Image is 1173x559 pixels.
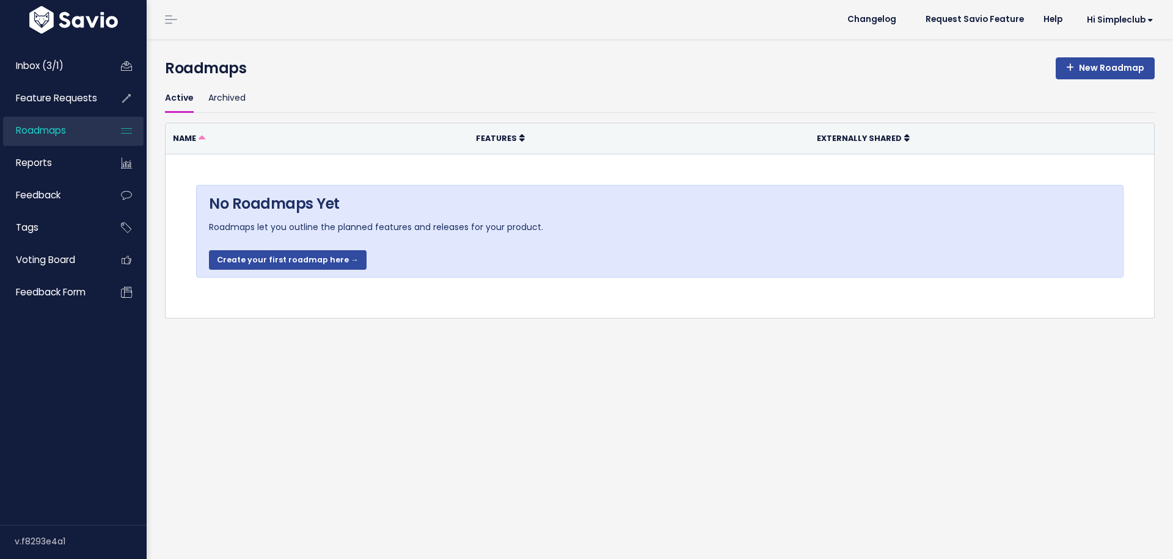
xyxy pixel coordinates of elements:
[3,181,101,209] a: Feedback
[3,84,101,112] a: Feature Requests
[476,132,525,144] a: Features
[1034,10,1072,29] a: Help
[16,59,64,72] span: Inbox (3/1)
[16,156,52,169] span: Reports
[3,214,101,242] a: Tags
[16,124,66,137] span: Roadmaps
[208,84,246,113] a: Archived
[817,132,910,144] a: Externally Shared
[3,52,101,80] a: Inbox (3/1)
[165,57,1155,79] h4: Roadmaps
[165,84,194,113] a: Active
[173,133,196,143] span: Name
[196,185,1124,278] div: Roadmaps let you outline the planned features and releases for your product.
[209,193,1111,215] h4: No Roadmaps Yet
[16,92,97,104] span: Feature Requests
[16,253,75,266] span: Voting Board
[1072,10,1163,29] a: Hi simpleclub
[16,189,60,201] span: Feedback
[3,149,101,177] a: Reports
[15,525,147,557] div: v.f8293e4a1
[16,221,38,234] span: Tags
[1087,15,1153,24] span: Hi simpleclub
[16,286,86,298] span: Feedback form
[3,278,101,306] a: Feedback form
[476,133,517,143] span: Features
[817,133,902,143] span: Externally Shared
[1056,57,1155,79] a: New Roadmap
[209,250,367,270] a: Create your first roadmap here →
[3,246,101,274] a: Voting Board
[3,117,101,145] a: Roadmaps
[26,6,121,34] img: logo-white.9d6f32f41409.svg
[847,15,896,24] span: Changelog
[173,132,205,144] a: Name
[916,10,1034,29] a: Request Savio Feature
